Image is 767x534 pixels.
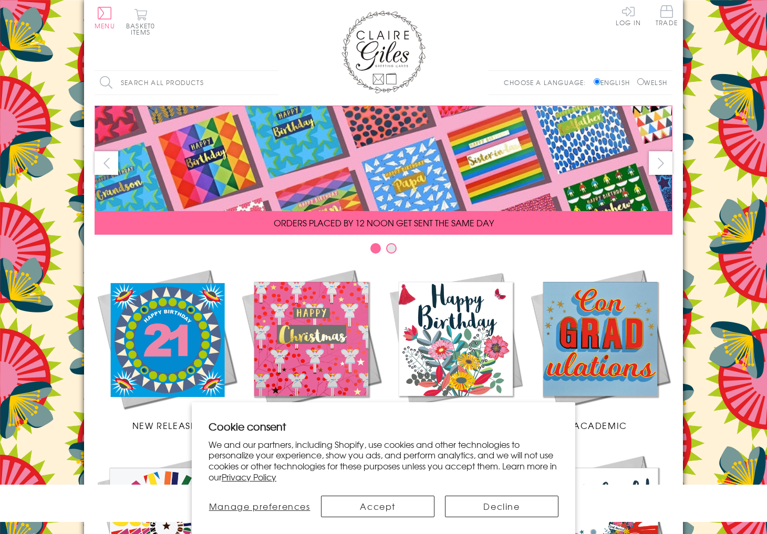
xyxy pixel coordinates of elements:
a: Christmas [239,267,383,432]
span: Manage preferences [209,500,310,512]
button: Manage preferences [209,496,310,517]
button: Carousel Page 1 (Current Slide) [370,243,381,254]
label: English [594,78,635,87]
input: Welsh [637,78,644,85]
p: Choose a language: [504,78,592,87]
input: English [594,78,600,85]
span: Menu [95,21,115,30]
span: 0 items [131,21,155,37]
a: New Releases [95,267,239,432]
img: Claire Giles Greetings Cards [341,11,426,93]
span: Academic [573,419,627,432]
span: Trade [656,5,678,26]
a: Log In [616,5,641,26]
p: We and our partners, including Shopify, use cookies and other technologies to personalize your ex... [209,439,558,483]
input: Search [268,71,278,95]
a: Trade [656,5,678,28]
button: Accept [321,496,434,517]
span: New Releases [132,419,201,432]
input: Search all products [95,71,278,95]
a: Privacy Policy [222,470,276,483]
button: Basket0 items [126,8,155,35]
span: ORDERS PLACED BY 12 NOON GET SENT THE SAME DAY [274,216,494,229]
a: Academic [528,267,672,432]
button: prev [95,151,118,175]
button: Menu [95,7,115,29]
div: Carousel Pagination [95,243,672,259]
h2: Cookie consent [209,419,558,434]
button: next [649,151,672,175]
button: Carousel Page 2 [386,243,397,254]
button: Decline [445,496,558,517]
a: Birthdays [383,267,528,432]
label: Welsh [637,78,667,87]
